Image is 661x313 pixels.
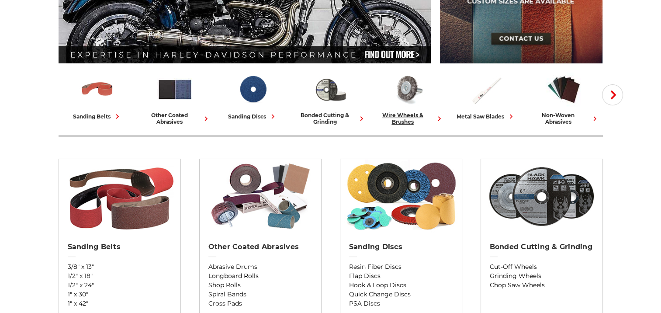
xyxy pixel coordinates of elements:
a: bonded cutting & grinding [295,71,366,125]
img: Bonded Cutting & Grinding [485,159,598,233]
img: Sanding Belts [63,159,176,233]
img: Metal Saw Blades [468,71,504,108]
a: non-woven abrasives [529,71,599,125]
a: metal saw blades [451,71,522,121]
img: Sanding Belts [79,71,115,108]
a: wire wheels & brushes [373,71,444,125]
h2: Bonded Cutting & Grinding [490,243,594,251]
a: 1/2" x 18" [68,271,172,281]
div: metal saw blades [457,112,516,121]
a: Cut-Off Wheels [490,262,594,271]
a: Chop Saw Wheels [490,281,594,290]
a: 3/8" x 13" [68,262,172,271]
img: Other Coated Abrasives [157,71,193,108]
div: sanding belts [73,112,122,121]
a: Spiral Bands [208,290,312,299]
h2: Other Coated Abrasives [208,243,312,251]
a: 1" x 30" [68,290,172,299]
div: wire wheels & brushes [373,112,444,125]
a: Grinding Wheels [490,271,594,281]
a: Quick Change Discs [349,290,453,299]
a: Hook & Loop Discs [349,281,453,290]
a: PSA Discs [349,299,453,308]
div: non-woven abrasives [529,112,599,125]
img: Other Coated Abrasives [204,159,317,233]
div: sanding discs [228,112,277,121]
a: 1/2" x 24" [68,281,172,290]
img: Wire Wheels & Brushes [390,71,426,108]
a: sanding belts [62,71,133,121]
a: Abrasive Drums [208,262,312,271]
a: Resin Fiber Discs [349,262,453,271]
button: Next [602,84,623,105]
div: other coated abrasives [140,112,211,125]
a: Longboard Rolls [208,271,312,281]
img: Non-woven Abrasives [546,71,582,108]
div: bonded cutting & grinding [295,112,366,125]
a: 1" x 42" [68,299,172,308]
img: Bonded Cutting & Grinding [312,71,349,108]
img: Sanding Discs [235,71,271,108]
h2: Sanding Belts [68,243,172,251]
h2: Sanding Discs [349,243,453,251]
img: Sanding Discs [344,159,457,233]
a: other coated abrasives [140,71,211,125]
a: sanding discs [218,71,288,121]
a: Shop Rolls [208,281,312,290]
a: Flap Discs [349,271,453,281]
a: Cross Pads [208,299,312,308]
